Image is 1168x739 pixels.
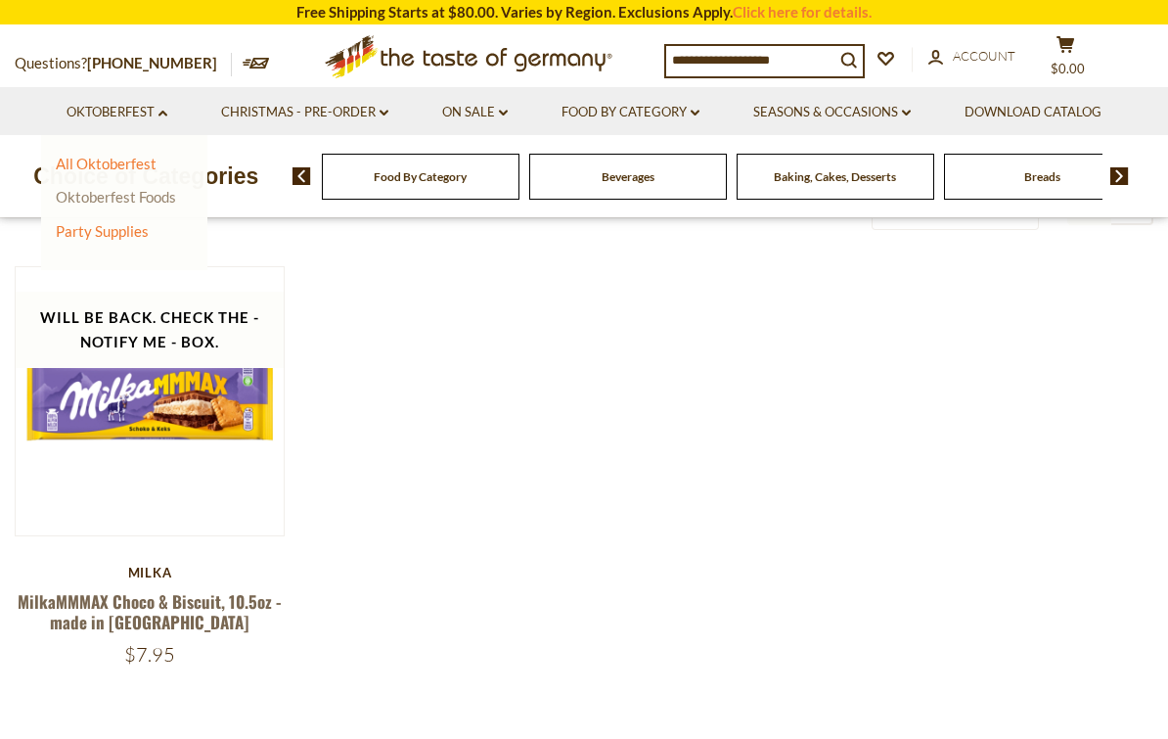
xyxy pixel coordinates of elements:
img: MilkaMMMAX [16,267,284,535]
span: $0.00 [1051,61,1085,76]
a: Seasons & Occasions [753,102,911,123]
a: [PHONE_NUMBER] [87,54,217,71]
a: Party Supplies [56,222,149,240]
button: $0.00 [1036,35,1095,84]
a: On Sale [442,102,508,123]
a: Food By Category [374,169,467,184]
span: $7.95 [124,642,175,667]
a: Food By Category [562,102,699,123]
a: Christmas - PRE-ORDER [221,102,388,123]
a: Download Catalog [965,102,1101,123]
h1: Milka [15,192,62,221]
a: Oktoberfest Foods [56,188,176,206]
div: Milka [15,565,285,580]
p: Questions? [15,51,232,76]
a: Account [928,46,1015,68]
img: previous arrow [292,167,311,185]
a: Breads [1024,169,1060,184]
a: Oktoberfest [67,102,167,123]
a: Beverages [602,169,654,184]
a: MilkaMMMAX Choco & Biscuit, 10.5oz - made in [GEOGRAPHIC_DATA] [18,589,282,634]
img: next arrow [1110,167,1129,185]
a: Click here for details. [733,3,872,21]
a: Baking, Cakes, Desserts [774,169,896,184]
span: Account [953,48,1015,64]
a: All Oktoberfest [56,155,157,172]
